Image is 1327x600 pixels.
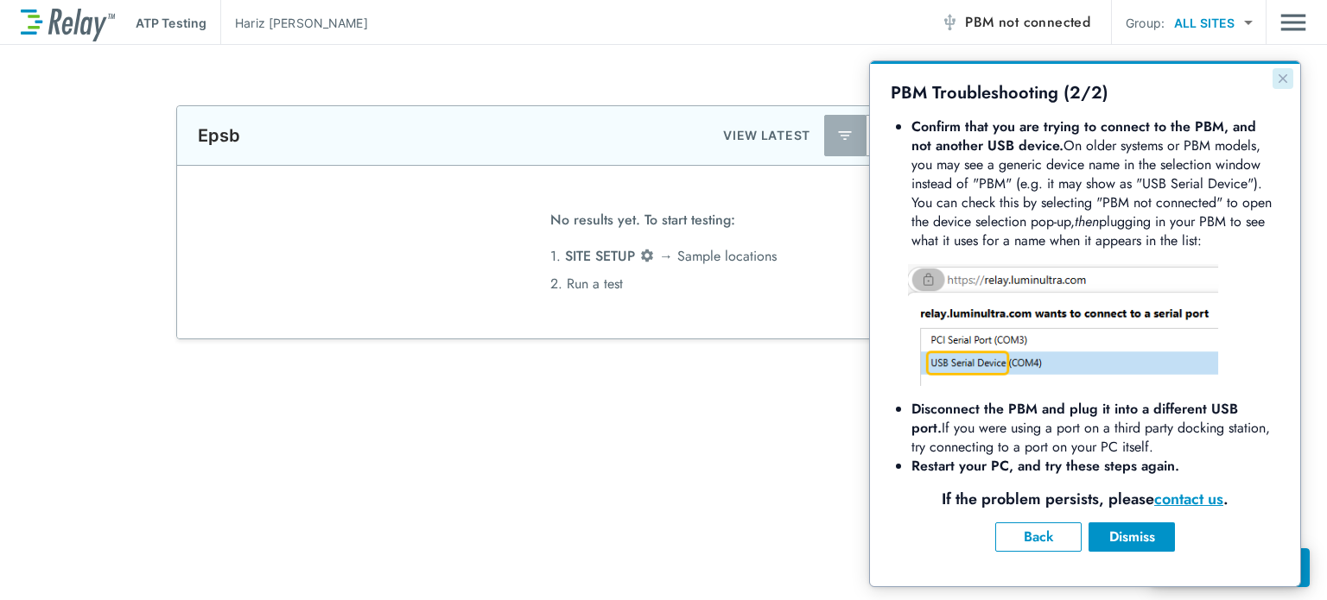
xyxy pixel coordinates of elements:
[941,14,958,31] img: Offline Icon
[550,270,777,298] li: 2. Run a test
[934,5,1097,40] button: PBM not connected
[1280,6,1306,39] button: Main menu
[550,243,777,270] li: 1. → Sample locations
[21,4,115,41] img: LuminUltra Relay
[1126,14,1165,32] p: Group:
[550,206,735,243] span: No results yet. To start testing:
[639,248,655,263] img: Settings Icon
[198,125,241,146] p: Epsb
[565,246,635,266] span: SITE SETUP
[999,12,1090,32] span: not connected
[136,14,206,32] p: ATP Testing
[870,61,1300,586] iframe: bubble
[723,125,810,146] p: VIEW LATEST
[836,127,854,144] img: Latest
[1280,6,1306,39] img: Drawer Icon
[965,10,1090,35] span: PBM
[235,14,368,32] p: Hariz [PERSON_NAME]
